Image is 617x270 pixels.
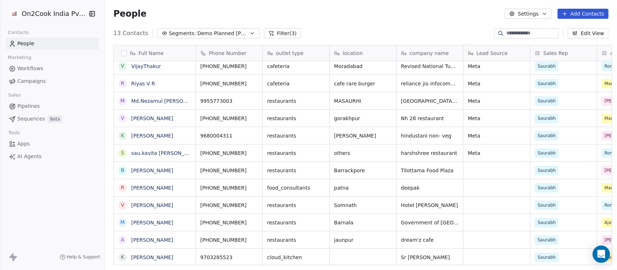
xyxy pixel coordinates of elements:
[121,201,124,209] div: V
[401,167,454,174] span: Tilottama Food Plaza
[5,127,23,138] span: Tools
[200,80,247,87] span: [PHONE_NUMBER]
[17,115,45,123] span: Sequences
[17,153,42,160] span: AI Agents
[131,202,173,208] a: [PERSON_NAME]
[267,236,296,244] span: restaurants
[200,63,247,70] span: [PHONE_NUMBER]
[401,63,459,70] span: Revised National Tuberclosis Control Program
[267,184,310,191] span: food_consultants
[604,202,616,208] span: Ronit
[334,167,365,174] span: Barrackpore
[200,97,232,105] span: 9955773003
[334,63,363,70] span: Moradabad
[120,219,125,226] div: m
[131,185,173,191] a: [PERSON_NAME]
[267,254,302,261] span: cloud_kitchen
[334,236,354,244] span: jaunpur
[343,50,363,57] span: location
[17,40,34,47] span: People
[334,97,361,105] span: MASAURHI
[6,75,99,87] a: Campaigns
[330,45,396,61] div: location
[543,50,568,57] span: Sales Rep
[131,133,173,139] a: [PERSON_NAME]
[537,167,556,174] span: Saurabh
[131,98,206,104] a: Md.Nezamul [PERSON_NAME]
[196,45,262,61] div: Phone Number
[6,151,99,163] a: AI Agents
[267,219,296,226] span: restaurants
[5,90,24,101] span: Sales
[200,219,247,226] span: [PHONE_NUMBER]
[567,28,608,38] button: Edit View
[121,184,124,191] div: R
[401,219,459,226] span: Government of [GEOGRAPHIC_DATA], [GEOGRAPHIC_DATA]
[209,50,247,57] span: Phone Number
[334,202,357,209] span: Somnath
[200,149,247,157] span: [PHONE_NUMBER]
[169,30,196,37] span: Segments:
[113,29,148,38] span: 13 Contacts
[114,61,196,265] div: grid
[537,115,556,122] span: Saurabh
[468,63,480,70] span: Meta
[537,202,556,208] span: Saurabh
[6,113,99,125] a: SequencesBeta
[276,50,304,57] span: outlet type
[9,8,83,20] button: On2Cook India Pvt. Ltd.
[267,115,296,122] span: restaurants
[138,50,164,57] span: Full Name
[131,150,201,156] a: sau.kavita [PERSON_NAME]
[120,97,125,105] div: M
[468,97,480,105] span: Meta
[200,184,247,191] span: [PHONE_NUMBER]
[401,149,457,157] span: harshshree restaurant
[200,236,247,244] span: [PHONE_NUMBER]
[537,150,556,156] span: Saurabh
[267,63,290,70] span: cafeteria
[604,150,616,156] span: Ronit
[334,132,376,139] span: [PERSON_NAME]
[334,149,350,157] span: others
[200,132,232,139] span: 9680004311
[200,254,232,261] span: 9703285523
[604,63,616,69] span: Ronit
[267,202,296,209] span: restaurants
[537,237,556,243] span: Saurabh
[6,63,99,75] a: Workflows
[592,245,610,263] div: Open Intercom Messenger
[197,30,248,37] span: Demo Planned [PERSON_NAME]
[537,98,556,104] span: Saurabh
[5,52,34,63] span: Marketing
[267,132,296,139] span: restaurants
[530,45,597,61] div: Sales Rep
[334,219,354,226] span: Barnala
[121,253,124,261] div: K
[468,115,480,122] span: Meta
[22,9,86,18] span: On2Cook India Pvt. Ltd.
[557,9,608,19] button: Add Contacts
[537,132,556,139] span: Saurabh
[121,80,124,87] div: R
[267,167,296,174] span: restaurants
[121,132,124,139] div: K
[263,45,329,61] div: outlet type
[131,220,173,225] a: [PERSON_NAME]
[48,115,62,123] span: Beta
[334,80,375,87] span: cafe rare burger
[537,63,556,69] span: Saurabh
[6,138,99,150] a: Apps
[131,115,173,121] a: [PERSON_NAME]
[121,166,124,174] div: B
[401,254,450,261] span: Sr [PERSON_NAME]
[468,149,480,157] span: Meta
[200,115,247,122] span: [PHONE_NUMBER]
[505,9,551,19] button: Settings
[121,149,124,157] div: s
[401,115,444,122] span: Nh 28 restaurant
[476,50,507,57] span: Lead Source
[113,8,146,19] span: People
[17,140,30,148] span: Apps
[401,97,459,105] span: [GEOGRAPHIC_DATA] [GEOGRAPHIC_DATA]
